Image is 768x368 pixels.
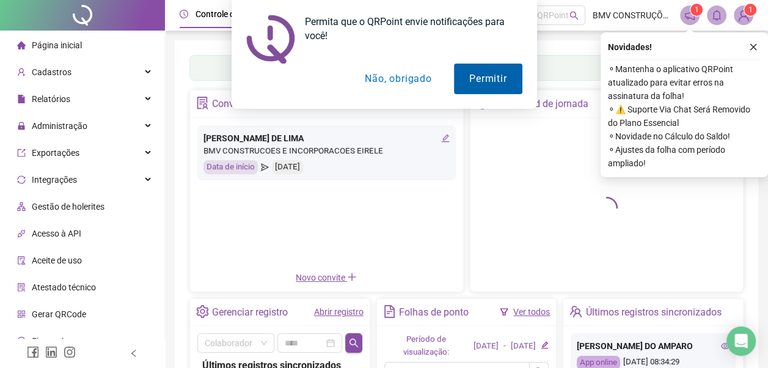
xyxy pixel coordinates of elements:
span: edit [541,341,549,349]
span: linkedin [45,346,57,358]
span: filter [500,307,508,316]
span: audit [17,256,26,265]
div: [DATE] [511,340,536,353]
span: instagram [64,346,76,358]
span: team [569,305,582,318]
span: send [261,160,269,174]
div: - [503,340,506,353]
img: notification icon [246,15,295,64]
span: eye [721,342,730,350]
span: file-text [383,305,396,318]
div: BMV CONSTRUCOES E INCORPORACOES EIRELE [203,145,450,158]
button: Permitir [454,64,522,94]
span: Gerar QRCode [32,309,86,319]
div: Período de visualização: [384,333,469,359]
span: sync [17,175,26,184]
span: dollar [17,337,26,345]
span: Integrações [32,175,77,185]
span: Gestão de holerites [32,202,104,212]
span: Exportações [32,148,79,158]
span: qrcode [17,310,26,318]
a: Abrir registro [314,307,364,317]
span: edit [441,134,450,142]
div: Últimos registros sincronizados [586,302,722,323]
span: search [349,338,359,348]
div: Data de início [203,160,258,174]
span: api [17,229,26,238]
div: [DATE] [272,160,303,174]
div: Open Intercom Messenger [726,326,756,356]
span: left [130,349,138,358]
span: ⚬ Novidade no Cálculo do Saldo! [608,130,761,143]
span: Administração [32,121,87,131]
span: loading [596,197,618,219]
span: setting [196,305,209,318]
div: [DATE] [474,340,499,353]
span: ⚬ ⚠️ Suporte Via Chat Será Removido do Plano Essencial [608,103,761,130]
div: Gerenciar registro [212,302,288,323]
span: Financeiro [32,336,71,346]
span: apartment [17,202,26,211]
button: Não, obrigado [349,64,447,94]
div: Permita que o QRPoint envie notificações para você! [295,15,522,43]
span: facebook [27,346,39,358]
div: [PERSON_NAME] DO AMPARO [577,339,730,353]
span: plus [347,272,357,282]
span: Atestado técnico [32,282,96,292]
div: Folhas de ponto [399,302,469,323]
div: [PERSON_NAME] DE LIMA [203,131,450,145]
span: Aceite de uso [32,256,82,265]
span: export [17,149,26,157]
span: Acesso à API [32,229,81,238]
span: Novo convite [296,273,357,282]
a: Ver todos [513,307,550,317]
span: ⚬ Ajustes da folha com período ampliado! [608,143,761,170]
span: lock [17,122,26,130]
span: solution [17,283,26,292]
